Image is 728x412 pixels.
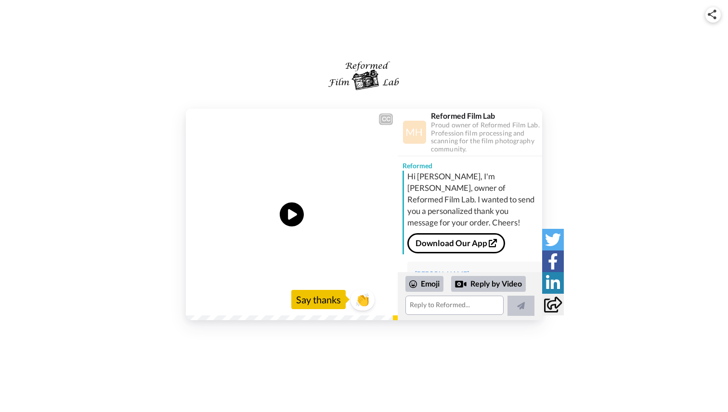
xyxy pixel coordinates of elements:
button: 👏 [351,289,375,311]
img: Profile Image [403,121,426,144]
span: 0:00 [193,296,209,308]
img: logo [327,56,401,94]
div: Emoji [405,276,443,291]
a: Download Our App [407,233,505,253]
div: Reply by Video [451,276,526,292]
div: CC [380,114,392,124]
div: Proud owner of Reformed Film Lab. Profession film processing and scanning for the film photograph... [431,121,542,153]
div: [PERSON_NAME] [415,269,534,279]
div: Reformed [398,156,542,171]
span: / [211,296,215,308]
img: Full screen [379,297,389,307]
div: Reply by Video [455,278,467,290]
div: Say thanks [291,290,346,309]
div: Reformed Film Lab [431,111,542,120]
div: Hi [PERSON_NAME], I'm [PERSON_NAME], owner of Reformed Film Lab. I wanted to send you a personali... [407,171,540,228]
span: 👏 [351,292,375,307]
img: ic_share.svg [708,10,716,19]
span: 0:17 [217,296,234,308]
